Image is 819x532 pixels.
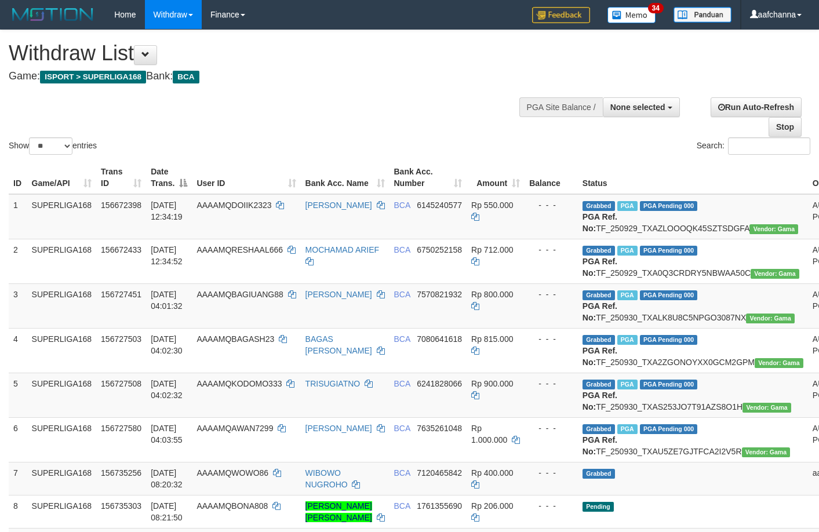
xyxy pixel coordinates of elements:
span: AAAAMQKODOMO333 [196,379,282,388]
td: TF_250930_TXAU5ZE7GJTFCA2I2V5R [578,417,808,462]
span: AAAAMQBAGIUANG88 [196,290,283,299]
span: 156735303 [101,501,141,511]
td: SUPERLIGA168 [27,328,97,373]
div: - - - [529,333,573,345]
td: 2 [9,239,27,283]
span: Vendor URL: https://trx31.1velocity.biz [746,314,795,323]
span: Rp 815.000 [471,334,513,344]
span: Copy 6241828066 to clipboard [417,379,462,388]
span: AAAAMQAWAN7299 [196,424,273,433]
td: SUPERLIGA168 [27,417,97,462]
span: 156727451 [101,290,141,299]
span: [DATE] 04:03:55 [151,424,183,444]
img: MOTION_logo.png [9,6,97,23]
th: Date Trans.: activate to sort column descending [146,161,192,194]
img: Button%20Memo.svg [607,7,656,23]
span: BCA [394,290,410,299]
span: Vendor URL: https://trx31.1velocity.biz [749,224,798,234]
div: - - - [529,199,573,211]
td: 6 [9,417,27,462]
b: PGA Ref. No: [583,391,617,411]
input: Search: [728,137,810,155]
b: PGA Ref. No: [583,257,617,278]
span: Copy 7080641618 to clipboard [417,334,462,344]
span: BCA [394,245,410,254]
th: Status [578,161,808,194]
span: AAAAMQBAGASH23 [196,334,274,344]
b: PGA Ref. No: [583,301,617,322]
span: PGA Pending [640,246,698,256]
div: - - - [529,289,573,300]
a: TRISUGIATNO [305,379,361,388]
span: AAAAMQRESHAAL666 [196,245,283,254]
td: SUPERLIGA168 [27,239,97,283]
span: 156672433 [101,245,141,254]
span: AAAAMQBONA808 [196,501,268,511]
span: Copy 6750252158 to clipboard [417,245,462,254]
h1: Withdraw List [9,42,534,65]
span: PGA Pending [640,335,698,345]
a: [PERSON_NAME] [PERSON_NAME] [305,501,372,522]
td: TF_250930_TXAS253JO7T91AZS8O1H [578,373,808,417]
span: Marked by aafsoycanthlai [617,201,638,211]
th: Trans ID: activate to sort column ascending [96,161,146,194]
span: Vendor URL: https://trx31.1velocity.biz [755,358,803,368]
span: PGA Pending [640,380,698,389]
span: [DATE] 08:21:50 [151,501,183,522]
span: Copy 7635261048 to clipboard [417,424,462,433]
td: 7 [9,462,27,495]
span: Marked by aafchoeunmanni [617,380,638,389]
span: AAAAMQDOIIK2323 [196,201,271,210]
label: Show entries [9,137,97,155]
td: SUPERLIGA168 [27,462,97,495]
span: Marked by aafsoycanthlai [617,246,638,256]
th: Amount: activate to sort column ascending [467,161,525,194]
td: 1 [9,194,27,239]
span: BCA [394,379,410,388]
span: Grabbed [583,290,615,300]
span: [DATE] 12:34:52 [151,245,183,266]
span: BCA [394,201,410,210]
span: BCA [394,424,410,433]
span: Rp 400.000 [471,468,513,478]
h4: Game: Bank: [9,71,534,82]
span: None selected [610,103,665,112]
span: [DATE] 08:20:32 [151,468,183,489]
span: Vendor URL: https://trx31.1velocity.biz [742,403,791,413]
span: AAAAMQWOWO86 [196,468,268,478]
span: Copy 7570821932 to clipboard [417,290,462,299]
span: 156727580 [101,424,141,433]
td: 3 [9,283,27,328]
th: ID [9,161,27,194]
span: Vendor URL: https://trx31.1velocity.biz [742,447,791,457]
a: Run Auto-Refresh [711,97,802,117]
div: - - - [529,422,573,434]
span: Marked by aafchoeunmanni [617,424,638,434]
span: Grabbed [583,424,615,434]
span: BCA [394,468,410,478]
b: PGA Ref. No: [583,212,617,233]
a: [PERSON_NAME] [305,424,372,433]
a: [PERSON_NAME] [305,290,372,299]
span: Rp 800.000 [471,290,513,299]
td: SUPERLIGA168 [27,373,97,417]
span: Rp 206.000 [471,501,513,511]
span: BCA [394,334,410,344]
span: Rp 712.000 [471,245,513,254]
span: 156735256 [101,468,141,478]
span: 34 [648,3,664,13]
td: 5 [9,373,27,417]
span: Grabbed [583,201,615,211]
span: ISPORT > SUPERLIGA168 [40,71,146,83]
td: TF_250930_TXALK8U8C5NPGO3087NX [578,283,808,328]
span: Vendor URL: https://trx31.1velocity.biz [751,269,799,279]
a: Stop [769,117,802,137]
b: PGA Ref. No: [583,435,617,456]
button: None selected [603,97,680,117]
span: PGA Pending [640,290,698,300]
span: Grabbed [583,380,615,389]
td: TF_250929_TXA0Q3CRDRY5NBWAA50C [578,239,808,283]
td: 4 [9,328,27,373]
div: PGA Site Balance / [519,97,603,117]
td: SUPERLIGA168 [27,495,97,528]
